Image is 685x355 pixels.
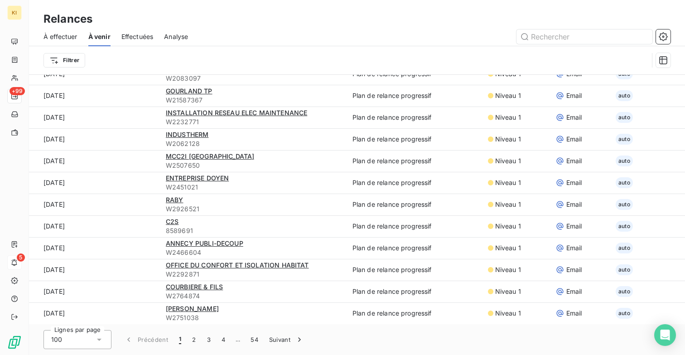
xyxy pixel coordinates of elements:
span: Email [566,309,582,318]
span: MCC2I [GEOGRAPHIC_DATA] [166,152,254,160]
span: auto [616,112,633,123]
td: [DATE] [29,107,160,128]
span: W2062128 [166,139,342,148]
button: 1 [174,330,187,349]
span: W2751038 [166,313,342,322]
span: Email [566,243,582,253]
span: Niveau 1 [495,91,521,100]
span: auto [616,134,633,145]
span: À effectuer [43,32,77,41]
span: W2451021 [166,183,342,192]
span: Niveau 1 [495,222,521,231]
span: Email [566,156,582,165]
span: À venir [88,32,111,41]
td: [DATE] [29,194,160,215]
span: W2466604 [166,248,342,257]
td: [DATE] [29,281,160,302]
span: ANNECY PUBLI-DECOUP [166,239,243,247]
span: Analyse [164,32,188,41]
span: auto [616,308,633,319]
button: 3 [202,330,216,349]
span: INDUSTHERM [166,131,209,138]
span: auto [616,243,633,253]
span: W2232771 [166,117,342,126]
td: Plan de relance progressif [347,172,482,194]
td: [DATE] [29,215,160,237]
td: Plan de relance progressif [347,302,482,324]
span: Email [566,91,582,100]
span: Email [566,178,582,187]
span: ENTREPRISE DOYEN [166,174,229,182]
h3: Relances [43,11,92,27]
span: 100 [51,335,62,344]
td: Plan de relance progressif [347,237,482,259]
td: Plan de relance progressif [347,150,482,172]
span: W2926521 [166,204,342,214]
td: Plan de relance progressif [347,85,482,107]
span: auto [616,221,633,232]
span: INSTALLATION RESEAU ELEC MAINTENANCE [166,109,307,117]
td: [DATE] [29,85,160,107]
td: Plan de relance progressif [347,281,482,302]
button: 2 [187,330,201,349]
span: auto [616,264,633,275]
span: W2764874 [166,292,342,301]
span: auto [616,286,633,297]
span: [PERSON_NAME] [166,305,219,312]
span: Niveau 1 [495,309,521,318]
span: OFFICE DU CONFORT ET ISOLATION HABITAT [166,261,309,269]
td: [DATE] [29,302,160,324]
span: Niveau 1 [495,287,521,296]
button: Suivant [264,330,309,349]
span: C2S [166,218,178,225]
span: 1 [179,335,181,344]
span: Niveau 1 [495,156,521,165]
span: Niveau 1 [495,243,521,253]
span: W2083097 [166,74,342,83]
td: Plan de relance progressif [347,215,482,237]
td: [DATE] [29,172,160,194]
span: 5 [17,253,25,262]
span: … [231,332,245,347]
span: COURBIERE & FILS [166,283,223,291]
td: [DATE] [29,237,160,259]
span: Niveau 1 [495,200,521,209]
td: [DATE] [29,128,160,150]
span: Niveau 1 [495,113,521,122]
input: Rechercher [516,29,652,44]
td: Plan de relance progressif [347,259,482,281]
span: Niveau 1 [495,135,521,144]
span: Niveau 1 [495,178,521,187]
td: [DATE] [29,150,160,172]
span: RABY [166,196,183,204]
button: 4 [216,330,231,349]
span: Effectuées [121,32,154,41]
img: Logo LeanPay [7,335,22,350]
div: KI [7,5,22,20]
span: W2292871 [166,270,342,279]
button: Précédent [119,330,174,349]
td: Plan de relance progressif [347,107,482,128]
span: W2507650 [166,161,342,170]
button: Filtrer [43,53,85,68]
span: 8589691 [166,226,342,235]
span: Email [566,265,582,274]
button: 54 [245,330,264,349]
div: Open Intercom Messenger [654,324,676,346]
span: Email [566,135,582,144]
span: auto [616,199,633,210]
span: Email [566,222,582,231]
td: [DATE] [29,259,160,281]
span: Niveau 1 [495,265,521,274]
span: auto [616,177,633,188]
span: auto [616,90,633,101]
td: Plan de relance progressif [347,128,482,150]
span: +99 [10,87,25,95]
span: GOURLAND TP [166,87,212,95]
span: Email [566,287,582,296]
span: Email [566,113,582,122]
span: W21587367 [166,96,342,105]
span: auto [616,156,633,166]
span: Email [566,200,582,209]
td: Plan de relance progressif [347,194,482,215]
